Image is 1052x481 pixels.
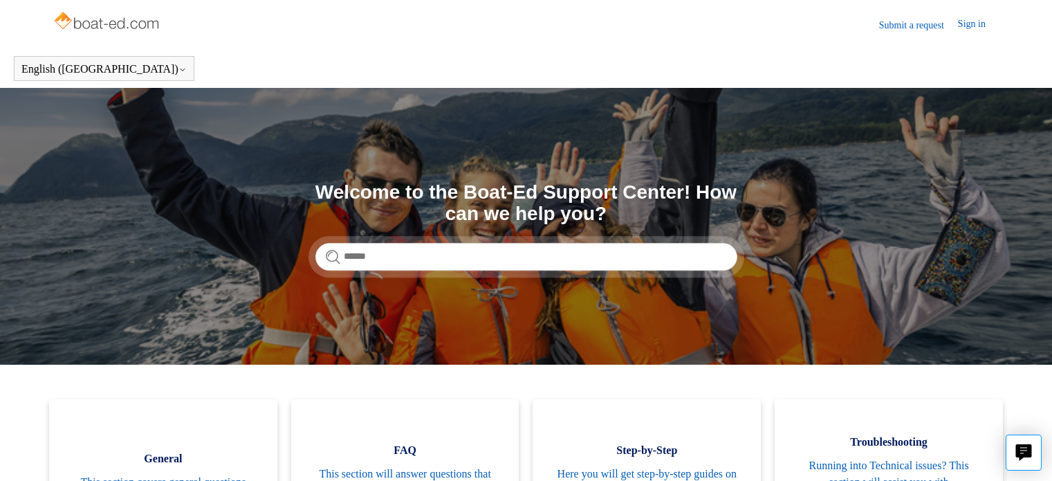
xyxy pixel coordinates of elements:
span: General [70,451,257,467]
h1: Welcome to the Boat-Ed Support Center! How can we help you? [315,182,737,225]
a: Submit a request [879,18,958,33]
span: Troubleshooting [795,434,982,451]
span: FAQ [312,442,499,459]
a: Sign in [958,17,999,33]
span: Step-by-Step [553,442,740,459]
button: English ([GEOGRAPHIC_DATA]) [21,63,187,75]
button: Live chat [1006,435,1042,471]
input: Search [315,243,737,271]
img: Boat-Ed Help Center home page [53,8,163,36]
